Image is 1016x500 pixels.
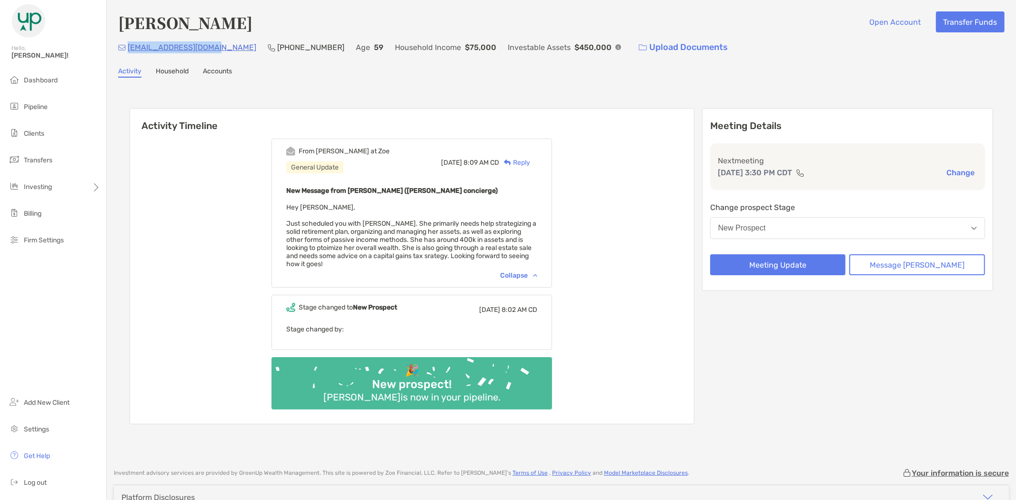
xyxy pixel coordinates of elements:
a: Activity [118,67,141,78]
p: [DATE] 3:30 PM CDT [718,167,792,179]
p: $450,000 [574,41,612,53]
a: Accounts [203,67,232,78]
div: Collapse [500,271,537,280]
a: Terms of Use [513,470,548,476]
img: Info Icon [615,44,621,50]
span: Billing [24,210,41,218]
button: Transfer Funds [936,11,1005,32]
img: firm-settings icon [9,234,20,245]
img: communication type [796,169,805,177]
img: Event icon [286,303,295,312]
b: New Message from [PERSON_NAME] ([PERSON_NAME] concierge) [286,187,498,195]
span: Log out [24,479,47,487]
span: Clients [24,130,44,138]
span: Dashboard [24,76,58,84]
img: Chevron icon [533,274,537,277]
div: Reply [499,158,530,168]
p: [PHONE_NUMBER] [277,41,344,53]
img: investing icon [9,180,20,192]
img: add_new_client icon [9,396,20,408]
button: Meeting Update [710,254,846,275]
p: Your information is secure [912,469,1009,478]
p: $75,000 [465,41,496,53]
p: Age [356,41,370,53]
button: New Prospect [710,217,985,239]
button: Change [944,168,977,178]
span: Settings [24,425,49,433]
img: get-help icon [9,450,20,461]
span: Hey [PERSON_NAME], Just scheduled you with [PERSON_NAME]. She primarily needs help strategizing a... [286,203,536,268]
span: Pipeline [24,103,48,111]
img: Email Icon [118,45,126,50]
p: Investment advisory services are provided by GreenUp Wealth Management . This site is powered by ... [114,470,689,477]
img: clients icon [9,127,20,139]
span: Transfers [24,156,52,164]
p: Next meeting [718,155,977,167]
a: Model Marketplace Disclosures [604,470,688,476]
span: [DATE] [479,306,500,314]
div: New prospect! [368,378,455,391]
img: Reply icon [504,160,511,166]
img: pipeline icon [9,100,20,112]
img: Phone Icon [268,44,275,51]
img: billing icon [9,207,20,219]
span: [PERSON_NAME]! [11,51,101,60]
div: Stage changed to [299,303,397,311]
img: Zoe Logo [11,4,46,38]
button: Message [PERSON_NAME] [849,254,985,275]
p: [EMAIL_ADDRESS][DOMAIN_NAME] [128,41,256,53]
img: Event icon [286,147,295,156]
h6: Activity Timeline [130,109,694,131]
div: 🎉 [401,364,423,378]
button: Open Account [862,11,928,32]
span: Get Help [24,452,50,460]
p: 59 [374,41,383,53]
p: Stage changed by: [286,323,537,335]
div: New Prospect [718,224,766,232]
span: Firm Settings [24,236,64,244]
div: [PERSON_NAME] is now in your pipeline. [320,391,504,403]
div: From [PERSON_NAME] at Zoe [299,147,390,155]
h4: [PERSON_NAME] [118,11,252,33]
p: Change prospect Stage [710,201,985,213]
a: Privacy Policy [552,470,591,476]
span: Investing [24,183,52,191]
img: logout icon [9,476,20,488]
p: Investable Assets [508,41,571,53]
div: General Update [286,161,343,173]
span: 8:09 AM CD [463,159,499,167]
span: 8:02 AM CD [502,306,537,314]
b: New Prospect [353,303,397,311]
a: Upload Documents [633,37,734,58]
span: [DATE] [441,159,462,167]
img: transfers icon [9,154,20,165]
span: Add New Client [24,399,70,407]
p: Household Income [395,41,461,53]
img: Open dropdown arrow [971,227,977,230]
img: settings icon [9,423,20,434]
a: Household [156,67,189,78]
img: dashboard icon [9,74,20,85]
img: button icon [639,44,647,51]
p: Meeting Details [710,120,985,132]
